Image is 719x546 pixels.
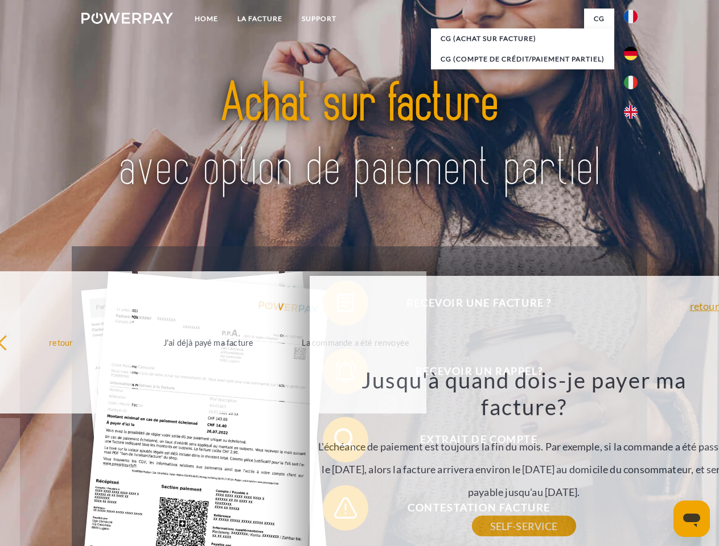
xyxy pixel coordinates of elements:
img: en [624,105,638,119]
a: retour [690,301,719,311]
img: logo-powerpay-white.svg [81,13,173,24]
a: SELF-SERVICE [472,516,576,536]
div: J'ai déjà payé ma facture [145,334,273,350]
iframe: Bouton de lancement de la fenêtre de messagerie [673,500,710,537]
a: CG (Compte de crédit/paiement partiel) [431,49,614,69]
a: LA FACTURE [228,9,292,29]
img: it [624,76,638,89]
img: title-powerpay_fr.svg [109,55,610,218]
a: Home [185,9,228,29]
img: de [624,47,638,60]
a: Support [292,9,346,29]
img: fr [624,10,638,23]
a: CG [584,9,614,29]
a: CG (achat sur facture) [431,28,614,49]
div: La commande a été renvoyée [291,334,420,350]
